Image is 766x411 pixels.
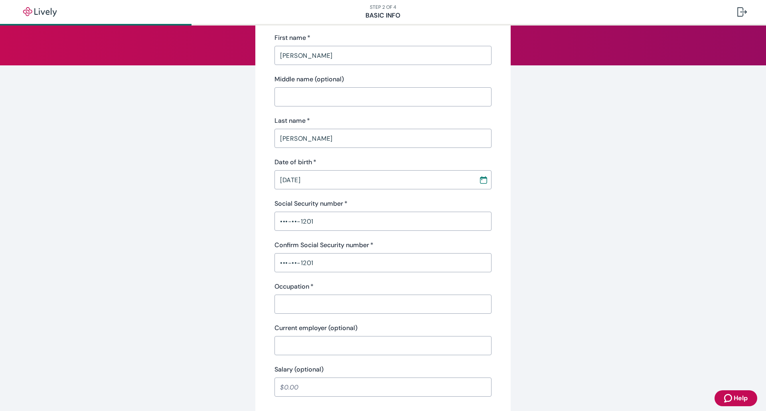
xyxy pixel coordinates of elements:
label: Confirm Social Security number [274,240,373,250]
input: ••• - •• - •••• [274,213,492,229]
button: Log out [731,2,753,22]
input: MM / DD / YYYY [274,172,473,188]
svg: Zendesk support icon [724,393,734,403]
label: Salary (optional) [274,365,324,374]
label: Occupation [274,282,314,291]
label: Date of birth [274,157,316,167]
button: Zendesk support iconHelp [715,390,757,406]
button: Choose date, selected date is Dec 24, 1976 [476,173,491,187]
svg: Calendar [480,176,488,184]
img: Lively [18,7,62,17]
label: Last name [274,116,310,126]
span: Help [734,393,748,403]
label: Social Security number [274,199,347,208]
input: $0.00 [274,379,492,395]
label: First name [274,33,310,43]
label: Current employer (optional) [274,323,357,333]
input: ••• - •• - •••• [274,255,492,271]
label: Middle name (optional) [274,75,344,84]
